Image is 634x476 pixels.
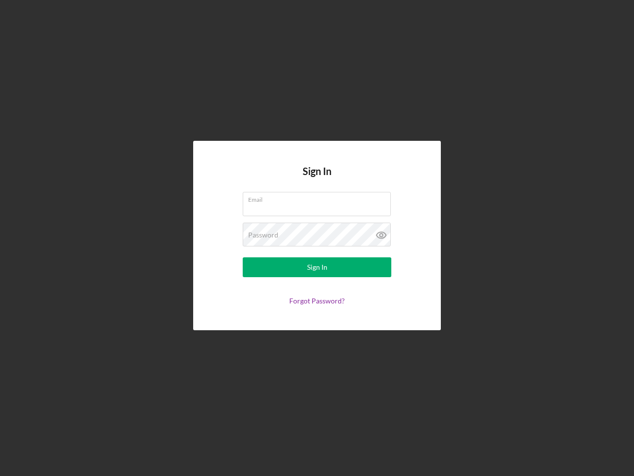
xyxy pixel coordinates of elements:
h4: Sign In [303,166,331,192]
button: Sign In [243,257,391,277]
label: Email [248,192,391,203]
div: Sign In [307,257,327,277]
a: Forgot Password? [289,297,345,305]
label: Password [248,231,278,239]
